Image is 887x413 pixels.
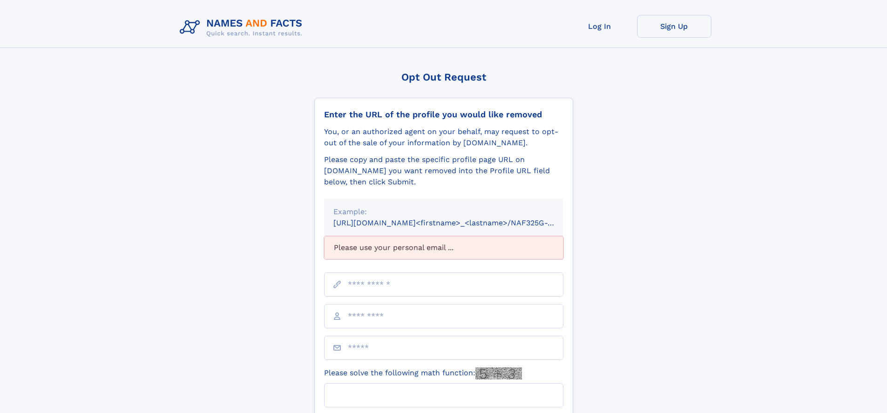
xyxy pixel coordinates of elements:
div: Please copy and paste the specific profile page URL on [DOMAIN_NAME] you want removed into the Pr... [324,154,563,188]
img: Logo Names and Facts [176,15,310,40]
label: Please solve the following math function: [324,367,522,379]
div: You, or an authorized agent on your behalf, may request to opt-out of the sale of your informatio... [324,126,563,149]
div: Example: [333,206,554,217]
div: Opt Out Request [314,71,573,83]
a: Log In [562,15,637,38]
div: Please use your personal email ... [324,236,563,259]
div: Enter the URL of the profile you would like removed [324,109,563,120]
a: Sign Up [637,15,711,38]
small: [URL][DOMAIN_NAME]<firstname>_<lastname>/NAF325G-xxxxxxxx [333,218,581,227]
